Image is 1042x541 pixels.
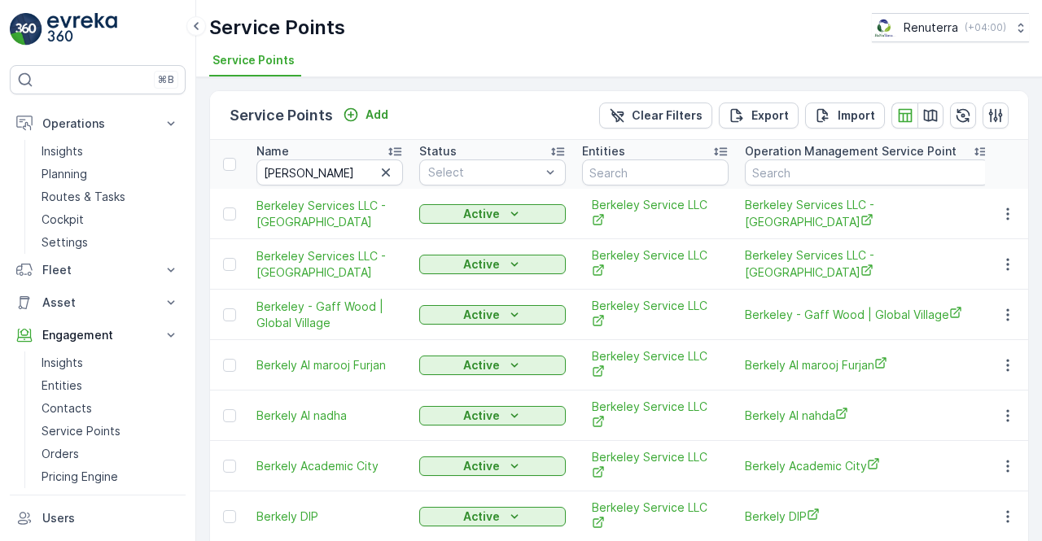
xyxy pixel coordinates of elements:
input: Search [256,159,403,185]
img: Screenshot_2024-07-26_at_13.33.01.png [872,19,897,37]
a: Berkeley Services LLC - Meydan South [256,248,403,281]
span: Berkeley Service LLC [592,399,719,432]
img: logo_light-DOdMpM7g.png [47,13,117,46]
p: Add [366,107,388,123]
div: Toggle Row Selected [223,460,236,473]
p: Operation Management Service Point [745,143,957,159]
a: Orders [35,443,186,465]
p: Service Points [209,15,345,41]
p: ( +04:00 ) [965,21,1006,34]
a: Berkely Al marooj Furjan [256,357,403,373]
a: Berkely DIP [745,508,989,525]
button: Active [419,204,566,224]
p: Pricing Engine [42,469,118,485]
div: Toggle Row Selected [223,308,236,321]
a: Berkely Academic City [256,458,403,474]
p: Active [463,206,500,222]
div: Toggle Row Selected [223,258,236,271]
a: Service Points [35,420,186,443]
p: Clear Filters [632,107,703,124]
a: Berkeley Service LLC [592,247,719,281]
a: Users [10,502,186,534]
button: Active [419,255,566,274]
p: Active [463,408,500,424]
button: Active [419,507,566,526]
button: Clear Filters [599,103,712,129]
a: Berkeley Service LLC [592,449,719,482]
div: Toggle Row Selected [223,409,236,422]
a: Berkely Academic City [745,457,989,474]
button: Import [805,103,885,129]
p: Entities [42,377,82,394]
p: Insights [42,143,83,159]
p: Entities [582,143,625,159]
span: Berkeley Services LLC - [GEOGRAPHIC_DATA] [745,247,989,281]
a: Settings [35,231,186,254]
p: Cockpit [42,212,84,228]
span: Berkeley Services LLC - [GEOGRAPHIC_DATA] [745,197,989,230]
p: Insights [42,355,83,371]
a: Berkeley Services LLC - Town Square [745,197,989,230]
p: Asset [42,294,153,311]
a: Berkeley Service LLC [592,197,719,230]
p: Operations [42,116,153,132]
p: Select [428,164,541,181]
a: Berkeley Service LLC [592,298,719,331]
p: Name [256,143,289,159]
p: Engagement [42,327,153,343]
button: Operations [10,107,186,140]
button: Renuterra(+04:00) [872,13,1029,42]
button: Add [336,105,395,124]
a: Berkeley - Gaff Wood | Global Village [256,299,403,331]
input: Search [745,159,989,185]
p: Active [463,357,500,373]
p: Planning [42,166,87,182]
a: Berkeley Services LLC - Town Square [256,198,403,230]
a: Planning [35,163,186,185]
p: Active [463,458,500,474]
a: Pricing Engine [35,465,186,488]
a: Entities [35,374,186,397]
span: Service Points [212,52,295,68]
span: Berkeley Services LLC - [GEOGRAPHIC_DATA] [256,198,403,230]
a: Berkely Al nadha [256,408,403,424]
span: Berkeley Services LLC - [GEOGRAPHIC_DATA] [256,248,403,281]
a: Cockpit [35,208,186,231]
a: Insights [35,140,186,163]
button: Export [719,103,799,129]
span: Berkeley - Gaff Wood | Global Village [745,306,989,323]
div: Toggle Row Selected [223,510,236,523]
p: Import [838,107,875,124]
button: Engagement [10,319,186,351]
p: Fleet [42,262,153,278]
button: Active [419,356,566,375]
p: Active [463,508,500,525]
p: Renuterra [904,20,958,36]
p: Service Points [42,423,120,439]
p: Orders [42,446,79,462]
p: Settings [42,234,88,251]
p: Active [463,307,500,323]
a: Berkely Al marooj Furjan [745,356,989,373]
a: Berkely Al nahda [745,407,989,424]
button: Active [419,456,566,476]
p: Active [463,256,500,273]
span: Berkely DIP [256,508,403,525]
a: Routes & Tasks [35,185,186,208]
a: Berkeley Service LLC [592,500,719,533]
button: Fleet [10,254,186,286]
a: Berkeley Service LLC [592,348,719,382]
a: Insights [35,351,186,374]
p: Status [419,143,457,159]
